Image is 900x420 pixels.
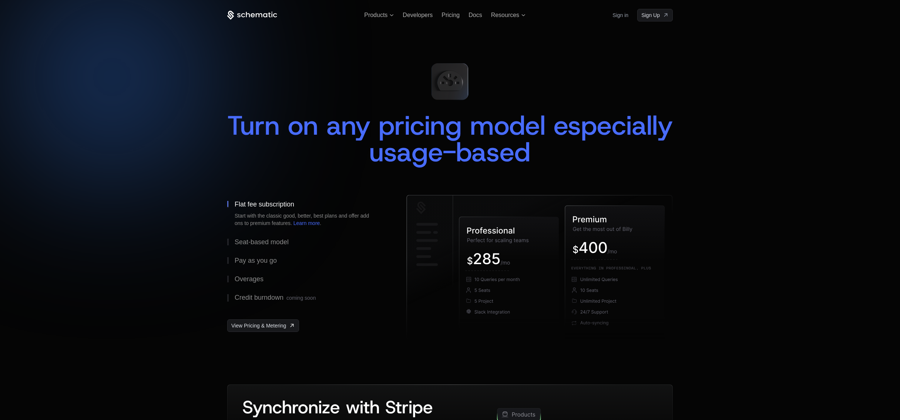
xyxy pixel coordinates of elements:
[637,9,673,21] a: [object Object]
[235,276,263,282] div: Overages
[227,270,383,288] button: Overages
[227,288,383,308] button: Credit burndowncoming soon
[235,239,289,245] div: Seat-based model
[227,108,681,170] span: Turn on any pricing model especially usage-based
[364,12,387,19] span: Products
[231,322,286,329] span: View Pricing & Metering
[227,195,383,233] button: Flat fee subscriptionStart with the classic good, better, best plans and offer add ons to premium...
[293,220,320,226] a: Learn more
[441,12,460,18] a: Pricing
[235,212,375,227] div: Start with the classic good, better, best plans and offer add ons to premium features. .
[235,201,294,208] div: Flat fee subscription
[580,242,607,253] g: 400
[227,251,383,270] button: Pay as you go
[403,12,433,18] a: Developers
[641,11,660,19] span: Sign Up
[286,295,316,301] span: coming soon
[227,233,383,251] button: Seat-based model
[242,395,433,419] span: Synchronize with Stripe
[469,12,482,18] a: Docs
[227,319,299,332] a: [object Object],[object Object]
[235,257,277,264] div: Pay as you go
[491,12,519,19] span: Resources
[235,294,316,302] div: Credit burndown
[612,9,628,21] a: Sign in
[474,253,500,264] g: 285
